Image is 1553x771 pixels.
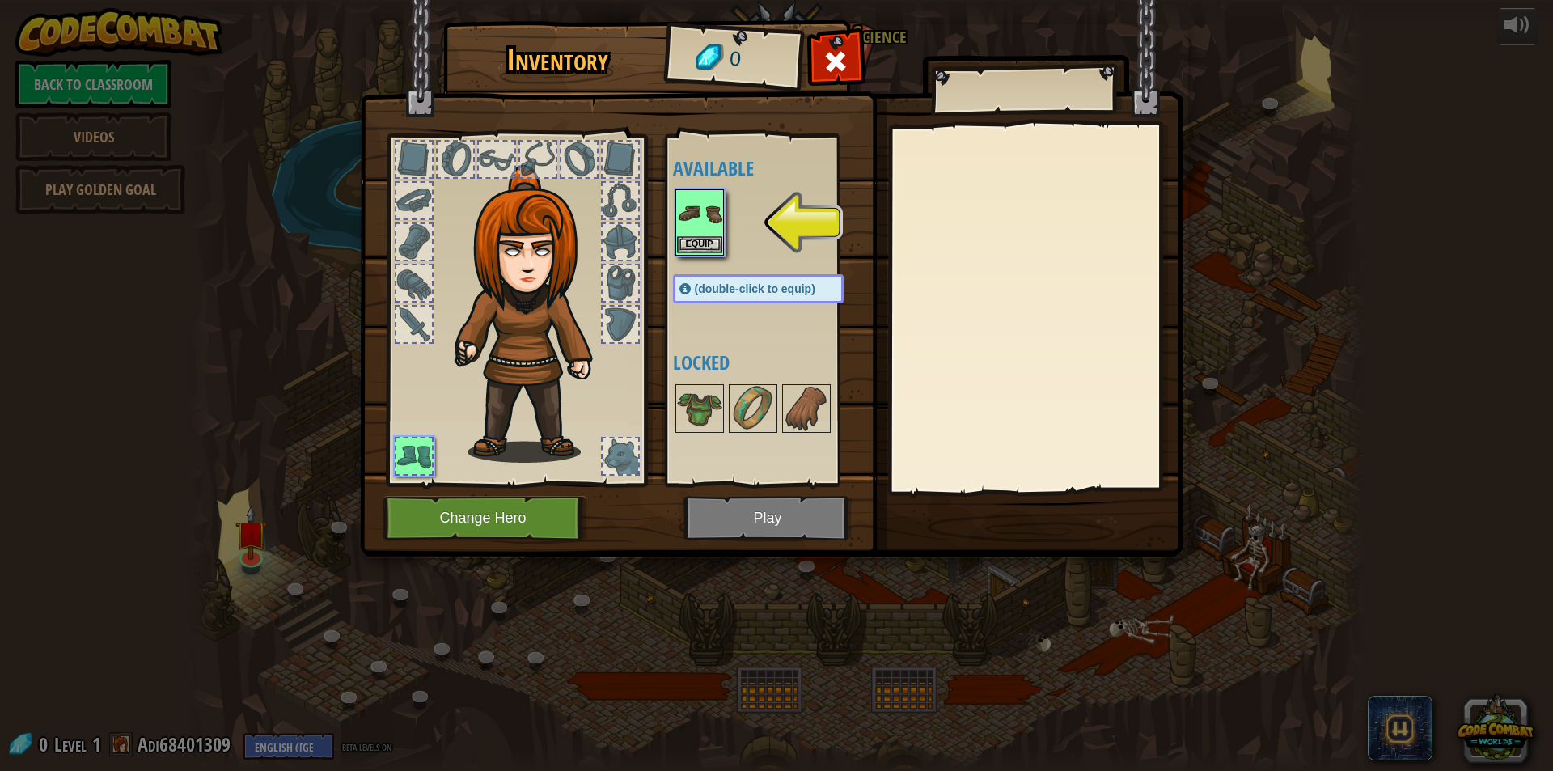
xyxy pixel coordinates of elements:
span: 0 [728,44,742,74]
h4: Locked [673,352,876,373]
img: hair_f2.png [447,165,621,463]
img: portrait.png [677,386,722,431]
h4: Available [673,158,876,179]
h1: Inventory [455,43,661,77]
button: Equip [677,236,722,253]
img: portrait.png [677,191,722,236]
img: portrait.png [784,386,829,431]
button: Change Hero [383,496,588,540]
span: (double-click to equip) [695,282,815,295]
img: portrait.png [730,386,776,431]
